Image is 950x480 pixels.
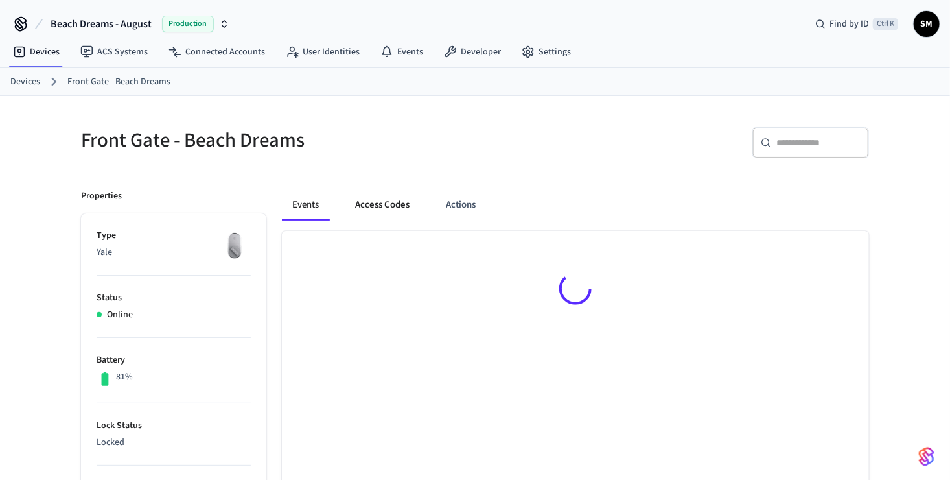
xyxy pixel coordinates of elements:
button: SM [914,11,940,37]
p: Yale [97,246,251,259]
a: Connected Accounts [158,40,275,64]
h5: Front Gate - Beach Dreams [81,127,467,154]
button: Events [282,189,329,221]
p: Locked [97,436,251,450]
p: Lock Status [97,419,251,433]
button: Access Codes [345,189,420,221]
img: SeamLogoGradient.69752ec5.svg [919,446,934,467]
button: Actions [435,189,486,221]
span: Production [162,16,214,32]
p: Battery [97,354,251,367]
a: Developer [434,40,511,64]
a: Devices [3,40,70,64]
a: User Identities [275,40,370,64]
span: Find by ID [829,18,869,30]
a: Devices [10,75,40,89]
p: Properties [81,189,122,203]
p: 81% [116,370,133,384]
a: ACS Systems [70,40,158,64]
span: SM [915,12,938,36]
a: Events [370,40,434,64]
a: Front Gate - Beach Dreams [67,75,170,89]
p: Type [97,229,251,243]
span: Beach Dreams - August [51,16,152,32]
a: Settings [511,40,581,64]
div: ant example [282,189,869,221]
p: Online [107,308,133,322]
p: Status [97,291,251,305]
span: Ctrl K [873,18,898,30]
img: August Wifi Smart Lock 3rd Gen, Silver, Front [218,229,251,261]
div: Find by IDCtrl K [805,12,909,36]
